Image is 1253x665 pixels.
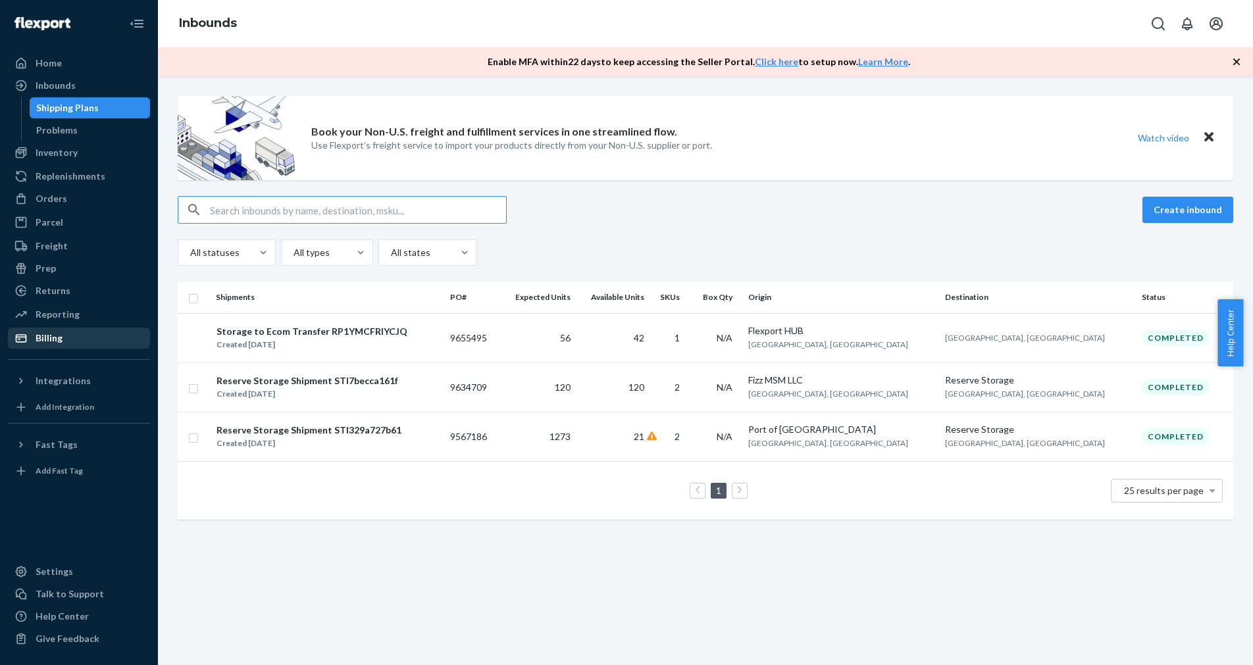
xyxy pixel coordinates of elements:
[748,389,908,399] span: [GEOGRAPHIC_DATA], [GEOGRAPHIC_DATA]
[217,387,398,401] div: Created [DATE]
[748,438,908,448] span: [GEOGRAPHIC_DATA], [GEOGRAPHIC_DATA]
[748,374,934,387] div: Fizz MSM LLC
[8,328,150,349] a: Billing
[36,216,63,229] div: Parcel
[36,587,104,601] div: Talk to Support
[555,382,571,393] span: 120
[717,332,732,343] span: N/A
[36,308,80,321] div: Reporting
[1203,11,1229,37] button: Open account menu
[8,75,150,96] a: Inbounds
[14,17,70,30] img: Flexport logo
[945,389,1105,399] span: [GEOGRAPHIC_DATA], [GEOGRAPHIC_DATA]
[560,332,571,343] span: 56
[755,56,798,67] a: Click here
[30,97,151,118] a: Shipping Plans
[36,374,91,387] div: Integrations
[36,57,62,70] div: Home
[217,437,401,450] div: Created [DATE]
[748,339,908,349] span: [GEOGRAPHIC_DATA], [GEOGRAPHIC_DATA]
[1217,299,1243,366] button: Help Center
[8,397,150,418] a: Add Integration
[8,583,150,604] a: Talk to Support
[210,197,506,223] input: Search inbounds by name, destination, msku...
[36,565,73,578] div: Settings
[748,423,934,436] div: Port of [GEOGRAPHIC_DATA]
[179,16,237,30] a: Inbounds
[445,313,499,362] td: 9655495
[945,333,1105,343] span: [GEOGRAPHIC_DATA], [GEOGRAPHIC_DATA]
[36,332,63,345] div: Billing
[36,632,99,645] div: Give Feedback
[8,606,150,627] a: Help Center
[945,438,1105,448] span: [GEOGRAPHIC_DATA], [GEOGRAPHIC_DATA]
[36,192,67,205] div: Orders
[36,284,70,297] div: Returns
[36,239,68,253] div: Freight
[445,412,499,461] td: 9567186
[8,53,150,74] a: Home
[8,166,150,187] a: Replenishments
[1142,428,1210,445] div: Completed
[390,246,391,259] input: All states
[217,325,407,338] div: Storage to Ecom Transfer RP1YMCFRIYCJQ
[8,188,150,209] a: Orders
[311,124,677,139] p: Book your Non-U.S. freight and fulfillment services in one streamlined flow.
[1142,197,1233,223] button: Create inbound
[499,282,576,313] th: Expected Units
[576,282,650,313] th: Available Units
[858,56,908,67] a: Learn More
[211,282,445,313] th: Shipments
[717,382,732,393] span: N/A
[36,101,99,114] div: Shipping Plans
[311,139,712,152] p: Use Flexport’s freight service to import your products directly from your Non-U.S. supplier or port.
[634,332,644,343] span: 42
[748,324,934,337] div: Flexport HUB
[8,258,150,279] a: Prep
[8,280,150,301] a: Returns
[488,55,910,68] p: Enable MFA within 22 days to keep accessing the Seller Portal. to setup now. .
[36,438,78,451] div: Fast Tags
[940,282,1137,313] th: Destination
[1142,379,1210,395] div: Completed
[217,374,398,387] div: Reserve Storage Shipment STI7becca161f
[743,282,940,313] th: Origin
[675,332,680,343] span: 1
[8,212,150,233] a: Parcel
[675,382,680,393] span: 2
[168,5,247,43] ol: breadcrumbs
[8,235,150,257] a: Freight
[36,146,78,159] div: Inventory
[628,382,644,393] span: 120
[189,246,190,259] input: All statuses
[445,362,499,412] td: 9634709
[945,374,1131,387] div: Reserve Storage
[1145,11,1171,37] button: Open Search Box
[36,124,78,137] div: Problems
[36,465,83,476] div: Add Fast Tag
[8,628,150,649] button: Give Feedback
[36,79,76,92] div: Inbounds
[634,431,644,442] span: 21
[36,262,56,275] div: Prep
[8,434,150,455] button: Fast Tags
[30,120,151,141] a: Problems
[690,282,743,313] th: Box Qty
[713,485,724,496] a: Page 1 is your current page
[945,423,1131,436] div: Reserve Storage
[550,431,571,442] span: 1273
[1129,128,1198,147] button: Watch video
[292,246,294,259] input: All types
[445,282,499,313] th: PO#
[124,11,150,37] button: Close Navigation
[36,610,89,623] div: Help Center
[217,338,407,351] div: Created [DATE]
[36,401,94,412] div: Add Integration
[8,304,150,325] a: Reporting
[8,370,150,391] button: Integrations
[8,142,150,163] a: Inventory
[1142,330,1210,346] div: Completed
[650,282,690,313] th: SKUs
[1200,128,1217,147] button: Close
[8,460,150,481] a: Add Fast Tag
